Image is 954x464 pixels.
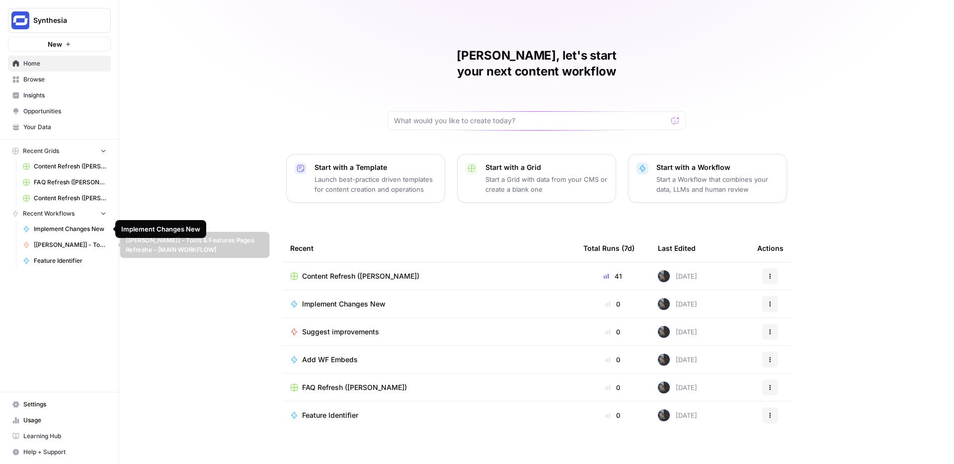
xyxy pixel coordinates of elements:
[34,256,106,265] span: Feature Identifier
[658,382,697,393] div: [DATE]
[23,123,106,132] span: Your Data
[658,326,670,338] img: paoqh725y1d7htyo5k8zx8sasy7f
[485,162,608,172] p: Start with a Grid
[658,354,697,366] div: [DATE]
[34,240,106,249] span: [[PERSON_NAME]] - Tools & Features Pages Refreshe - [MAIN WORKFLOW]
[34,194,106,203] span: Content Refresh ([PERSON_NAME]'s edit)
[290,383,567,392] a: FAQ Refresh ([PERSON_NAME])
[18,221,111,237] a: Implement Changes New
[658,382,670,393] img: paoqh725y1d7htyo5k8zx8sasy7f
[315,162,437,172] p: Start with a Template
[23,448,106,457] span: Help + Support
[302,410,358,420] span: Feature Identifier
[34,225,106,233] span: Implement Changes New
[583,355,642,365] div: 0
[658,354,670,366] img: paoqh725y1d7htyo5k8zx8sasy7f
[23,400,106,409] span: Settings
[8,144,111,158] button: Recent Grids
[8,444,111,460] button: Help + Support
[658,298,697,310] div: [DATE]
[315,174,437,194] p: Launch best-practice driven templates for content creation and operations
[583,299,642,309] div: 0
[302,299,386,309] span: Implement Changes New
[18,253,111,269] a: Feature Identifier
[33,15,93,25] span: Synthesia
[8,87,111,103] a: Insights
[23,107,106,116] span: Opportunities
[34,162,106,171] span: Content Refresh ([PERSON_NAME])
[23,147,59,155] span: Recent Grids
[18,174,111,190] a: FAQ Refresh ([PERSON_NAME])
[658,234,696,262] div: Last Edited
[583,234,635,262] div: Total Runs (7d)
[656,162,779,172] p: Start with a Workflow
[8,8,111,33] button: Workspace: Synthesia
[457,154,616,203] button: Start with a GridStart a Grid with data from your CMS or create a blank one
[23,416,106,425] span: Usage
[656,174,779,194] p: Start a Workflow that combines your data, LLMs and human review
[302,327,379,337] span: Suggest improvements
[8,56,111,72] a: Home
[583,383,642,392] div: 0
[757,234,784,262] div: Actions
[23,59,106,68] span: Home
[658,409,697,421] div: [DATE]
[658,298,670,310] img: paoqh725y1d7htyo5k8zx8sasy7f
[302,383,407,392] span: FAQ Refresh ([PERSON_NAME])
[8,412,111,428] a: Usage
[658,326,697,338] div: [DATE]
[23,75,106,84] span: Browse
[394,116,667,126] input: What would you like to create today?
[18,158,111,174] a: Content Refresh ([PERSON_NAME])
[658,409,670,421] img: paoqh725y1d7htyo5k8zx8sasy7f
[8,428,111,444] a: Learning Hub
[23,91,106,100] span: Insights
[8,72,111,87] a: Browse
[658,270,697,282] div: [DATE]
[34,178,106,187] span: FAQ Refresh ([PERSON_NAME])
[583,271,642,281] div: 41
[8,396,111,412] a: Settings
[583,327,642,337] div: 0
[388,48,686,79] h1: [PERSON_NAME], let's start your next content workflow
[583,410,642,420] div: 0
[290,271,567,281] a: Content Refresh ([PERSON_NAME])
[18,237,111,253] a: [[PERSON_NAME]] - Tools & Features Pages Refreshe - [MAIN WORKFLOW]
[302,355,358,365] span: Add WF Embeds
[8,103,111,119] a: Opportunities
[290,355,567,365] a: Add WF Embeds
[290,410,567,420] a: Feature Identifier
[628,154,787,203] button: Start with a WorkflowStart a Workflow that combines your data, LLMs and human review
[23,209,75,218] span: Recent Workflows
[658,270,670,282] img: paoqh725y1d7htyo5k8zx8sasy7f
[11,11,29,29] img: Synthesia Logo
[290,327,567,337] a: Suggest improvements
[302,271,419,281] span: Content Refresh ([PERSON_NAME])
[290,234,567,262] div: Recent
[8,206,111,221] button: Recent Workflows
[8,119,111,135] a: Your Data
[23,432,106,441] span: Learning Hub
[48,39,62,49] span: New
[290,299,567,309] a: Implement Changes New
[18,190,111,206] a: Content Refresh ([PERSON_NAME]'s edit)
[286,154,445,203] button: Start with a TemplateLaunch best-practice driven templates for content creation and operations
[8,37,111,52] button: New
[485,174,608,194] p: Start a Grid with data from your CMS or create a blank one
